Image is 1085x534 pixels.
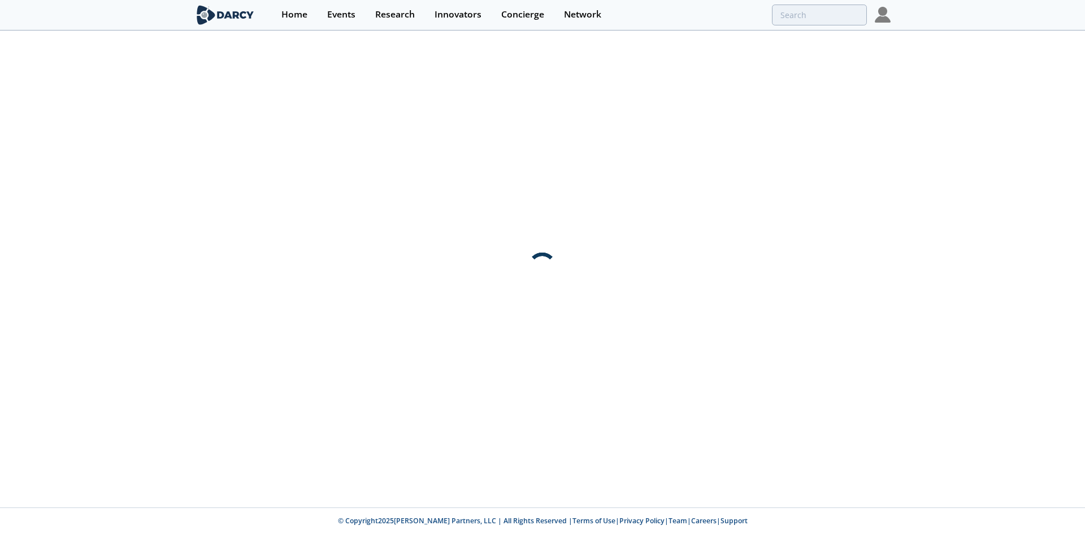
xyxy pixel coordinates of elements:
a: Terms of Use [572,516,615,526]
a: Privacy Policy [619,516,665,526]
div: Events [327,10,355,19]
p: © Copyright 2025 [PERSON_NAME] Partners, LLC | All Rights Reserved | | | | | [124,516,961,526]
input: Advanced Search [772,5,867,25]
a: Team [669,516,687,526]
img: logo-wide.svg [194,5,256,25]
div: Concierge [501,10,544,19]
div: Research [375,10,415,19]
div: Home [281,10,307,19]
div: Innovators [435,10,481,19]
img: Profile [875,7,891,23]
a: Careers [691,516,717,526]
div: Network [564,10,601,19]
a: Support [721,516,748,526]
